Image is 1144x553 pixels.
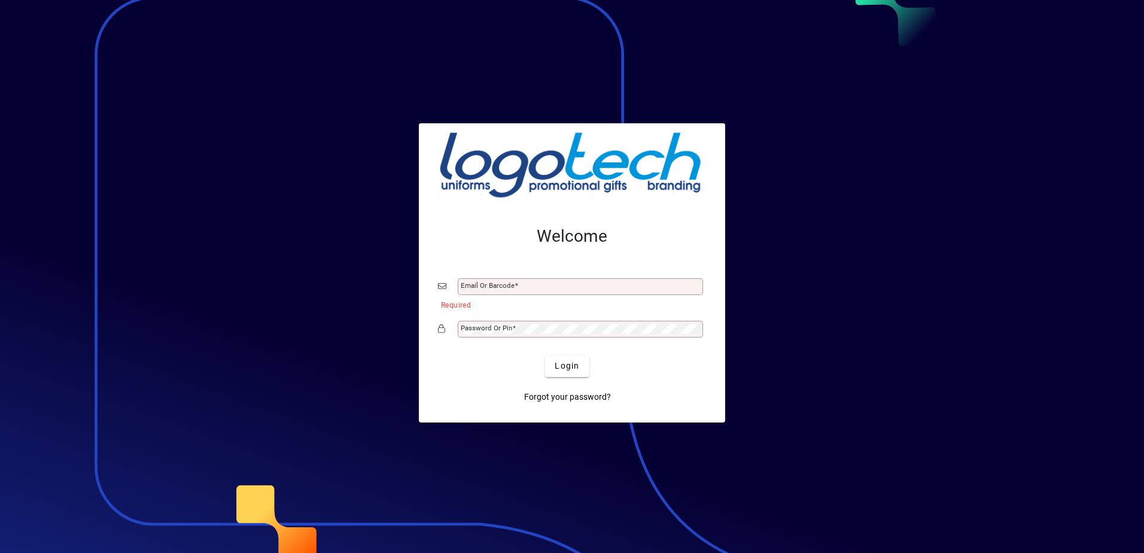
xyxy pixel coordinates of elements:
[461,324,512,332] mat-label: Password or Pin
[441,298,696,311] mat-error: Required
[438,226,706,247] h2: Welcome
[519,387,616,408] a: Forgot your password?
[461,281,515,290] mat-label: Email or Barcode
[545,355,589,377] button: Login
[555,360,579,372] span: Login
[524,391,611,403] span: Forgot your password?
